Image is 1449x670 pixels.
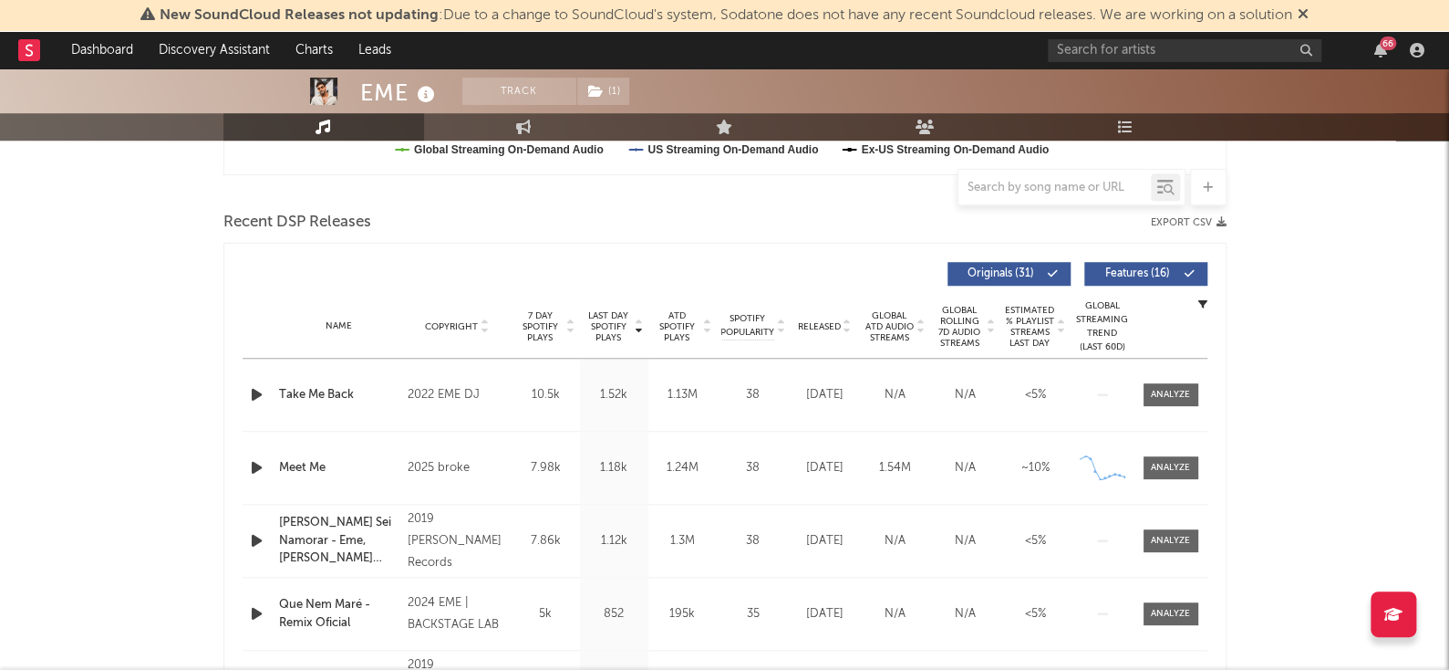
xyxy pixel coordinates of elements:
text: Global Streaming On-Demand Audio [414,143,604,156]
span: Dismiss [1298,8,1309,23]
span: Estimated % Playlist Streams Last Day [1005,305,1055,349]
span: Recent DSP Releases [223,212,371,234]
button: Features(16) [1084,262,1207,286]
a: Take Me Back [279,386,398,404]
div: <5% [1005,605,1066,623]
div: 10.5k [516,386,575,404]
button: (1) [577,78,629,105]
span: Global ATD Audio Streams [864,310,915,343]
div: [DATE] [794,605,855,623]
div: 1.3M [653,532,712,550]
span: Features ( 16 ) [1096,268,1180,279]
a: Que Nem Maré - Remix Oficial [279,596,398,632]
button: Track [462,78,576,105]
text: Ex-US Streaming On-Demand Audio [861,143,1049,156]
div: 38 [721,532,785,550]
div: 1.54M [864,459,926,477]
a: Charts [283,32,346,68]
div: 5k [516,605,575,623]
div: N/A [935,459,996,477]
div: [DATE] [794,386,855,404]
div: N/A [935,532,996,550]
div: [DATE] [794,459,855,477]
div: 7.86k [516,532,575,550]
text: US Streaming On-Demand Audio [647,143,818,156]
div: 38 [721,459,785,477]
div: 2022 EME DJ [407,384,506,406]
div: 1.12k [585,532,644,550]
div: N/A [935,386,996,404]
div: N/A [864,605,926,623]
button: Originals(31) [947,262,1071,286]
div: N/A [935,605,996,623]
div: EME [360,78,440,108]
span: ATD Spotify Plays [653,310,701,343]
div: 1.24M [653,459,712,477]
div: 2019 [PERSON_NAME] Records [407,508,506,574]
span: Released [798,321,841,332]
button: Export CSV [1151,217,1226,228]
div: Name [279,319,398,333]
span: Originals ( 31 ) [959,268,1043,279]
span: Copyright [425,321,478,332]
div: 1.52k [585,386,644,404]
input: Search for artists [1048,39,1321,62]
div: 35 [721,605,785,623]
a: Discovery Assistant [146,32,283,68]
div: 7.98k [516,459,575,477]
div: 1.13M [653,386,712,404]
input: Search by song name or URL [958,181,1151,195]
span: Global Rolling 7D Audio Streams [935,305,985,349]
a: Leads [346,32,404,68]
div: [DATE] [794,532,855,550]
div: N/A [864,386,926,404]
a: Dashboard [58,32,146,68]
span: New SoundCloud Releases not updating [160,8,439,23]
div: 195k [653,605,712,623]
div: 38 [721,386,785,404]
span: Last Day Spotify Plays [585,310,633,343]
div: ~ 10 % [1005,459,1066,477]
div: <5% [1005,386,1066,404]
button: 66 [1374,43,1387,58]
div: <5% [1005,532,1066,550]
div: 2025 broke [407,457,506,479]
span: : Due to a change to SoundCloud's system, Sodatone does not have any recent Soundcloud releases. ... [160,8,1292,23]
div: 1.18k [585,459,644,477]
div: 2024 EME | BACKSTAGE LAB [407,592,506,636]
span: Spotify Popularity [720,312,774,340]
span: 7 Day Spotify Plays [516,310,564,343]
div: N/A [864,532,926,550]
span: ( 1 ) [576,78,630,105]
a: Meet Me [279,459,398,477]
div: 852 [585,605,644,623]
a: [PERSON_NAME] Sei Namorar - Eme, [PERSON_NAME] Remix [279,514,398,568]
div: 66 [1380,37,1396,50]
div: Global Streaming Trend (Last 60D) [1075,299,1130,354]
